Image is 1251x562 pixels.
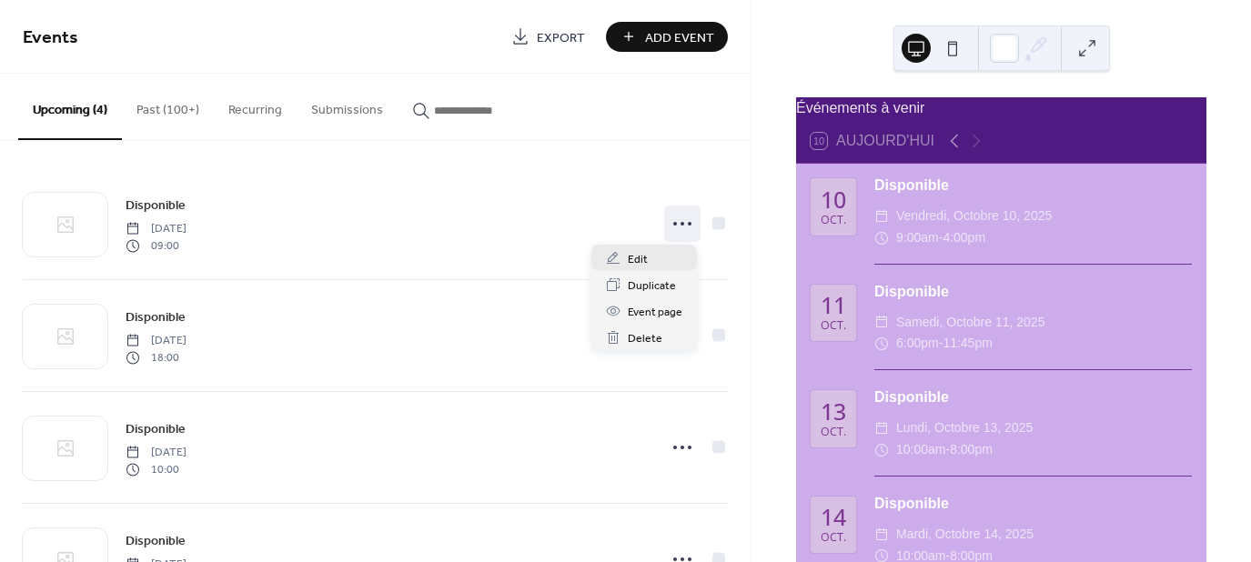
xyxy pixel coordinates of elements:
[939,333,943,355] span: -
[126,349,187,366] span: 18:00
[821,294,846,316] div: 11
[874,439,889,461] div: ​
[896,312,1044,334] span: samedi, octobre 11, 2025
[126,420,186,439] span: Disponible
[874,281,1192,303] div: Disponible
[874,227,889,249] div: ​
[874,175,1192,196] div: Disponible
[126,195,186,216] a: Disponible
[628,276,676,296] span: Duplicate
[874,386,1192,408] div: Disponible
[821,188,846,211] div: 10
[126,530,186,551] a: Disponible
[943,333,992,355] span: 11:45pm
[122,74,214,138] button: Past (100+)
[950,439,993,461] span: 8:00pm
[796,97,1206,119] div: Événements à venir
[18,74,122,140] button: Upcoming (4)
[126,532,186,551] span: Disponible
[126,445,187,461] span: [DATE]
[126,461,187,477] span: 10:00
[126,308,186,327] span: Disponible
[874,524,889,546] div: ​
[214,74,297,138] button: Recurring
[126,196,186,216] span: Disponible
[126,333,187,349] span: [DATE]
[874,417,889,439] div: ​
[874,206,889,227] div: ​
[896,333,939,355] span: 6:00pm
[896,524,1034,546] span: mardi, octobre 14, 2025
[628,250,648,269] span: Edit
[896,417,1033,439] span: lundi, octobre 13, 2025
[896,206,1052,227] span: vendredi, octobre 10, 2025
[126,237,187,254] span: 09:00
[874,493,1192,515] div: Disponible
[821,320,846,332] div: oct.
[874,333,889,355] div: ​
[896,227,939,249] span: 9:00am
[126,221,187,237] span: [DATE]
[606,22,728,52] button: Add Event
[821,400,846,423] div: 13
[297,74,398,138] button: Submissions
[537,28,585,47] span: Export
[939,227,943,249] span: -
[943,227,985,249] span: 4:00pm
[821,532,846,544] div: oct.
[23,20,78,55] span: Events
[821,427,846,438] div: oct.
[874,312,889,334] div: ​
[628,303,682,322] span: Event page
[945,439,950,461] span: -
[821,506,846,528] div: 14
[896,439,945,461] span: 10:00am
[821,215,846,226] div: oct.
[628,329,662,348] span: Delete
[645,28,714,47] span: Add Event
[126,306,186,327] a: Disponible
[498,22,599,52] a: Export
[126,418,186,439] a: Disponible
